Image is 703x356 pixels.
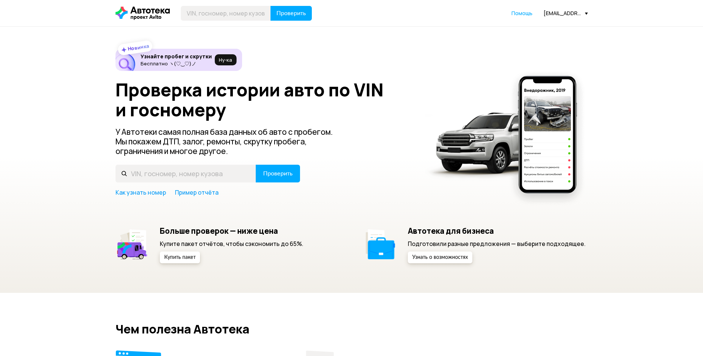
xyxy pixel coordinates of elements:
[175,188,218,196] a: Пример отчёта
[544,10,588,17] div: [EMAIL_ADDRESS][PERSON_NAME][DOMAIN_NAME]
[116,322,588,336] h2: Чем полезна Автотека
[141,53,212,60] h6: Узнайте пробег и скрутки
[408,226,586,236] h5: Автотека для бизнеса
[181,6,271,21] input: VIN, госномер, номер кузова
[408,240,586,248] p: Подготовили разные предложения — выберите подходящее.
[116,188,166,196] a: Как узнать номер
[160,226,303,236] h5: Больше проверок — ниже цена
[276,10,306,16] span: Проверить
[219,57,232,63] span: Ну‑ка
[270,6,312,21] button: Проверить
[116,80,416,120] h1: Проверка истории авто по VIN и госномеру
[160,240,303,248] p: Купите пакет отчётов, чтобы сэкономить до 65%.
[116,127,345,156] p: У Автотеки самая полная база данных об авто с пробегом. Мы покажем ДТП, залог, ремонты, скрутку п...
[263,171,293,177] span: Проверить
[127,42,149,52] strong: Новинка
[116,165,256,182] input: VIN, госномер, номер кузова
[164,255,196,260] span: Купить пакет
[408,251,472,263] button: Узнать о возможностях
[412,255,468,260] span: Узнать о возможностях
[160,251,200,263] button: Купить пакет
[511,10,533,17] a: Помощь
[141,61,212,66] p: Бесплатно ヽ(♡‿♡)ノ
[256,165,300,182] button: Проверить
